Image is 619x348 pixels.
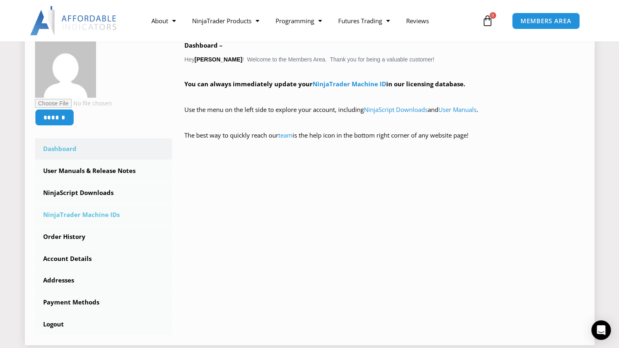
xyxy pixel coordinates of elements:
img: LogoAI | Affordable Indicators – NinjaTrader [30,6,118,35]
p: The best way to quickly reach our is the help icon in the bottom right corner of any website page! [184,130,584,153]
a: NinjaScript Downloads [364,105,428,114]
a: Futures Trading [330,11,398,30]
a: MEMBERS AREA [512,13,580,29]
a: Order History [35,226,173,247]
a: 0 [470,9,505,33]
a: Dashboard [35,138,173,160]
nav: Menu [143,11,480,30]
a: User Manuals [438,105,477,114]
img: 955ee35cd89fb543859813a8bce467964ec31ef17ed7fadc5c5771d0f617fd75 [35,37,96,98]
a: Programming [267,11,330,30]
span: MEMBERS AREA [521,18,571,24]
a: Addresses [35,270,173,291]
a: Account Details [35,248,173,269]
b: Dashboard – [184,41,223,49]
a: NinjaTrader Machine IDs [35,204,173,225]
a: NinjaScript Downloads [35,182,173,204]
a: About [143,11,184,30]
nav: Account pages [35,138,173,335]
a: team [278,131,293,139]
a: Logout [35,314,173,335]
span: 0 [490,12,496,19]
a: Payment Methods [35,292,173,313]
div: Open Intercom Messenger [591,320,611,340]
strong: [PERSON_NAME] [195,56,242,63]
a: User Manuals & Release Notes [35,160,173,182]
a: NinjaTrader Products [184,11,267,30]
div: Hey ! Welcome to the Members Area. Thank you for being a valuable customer! [184,40,584,153]
a: Reviews [398,11,437,30]
p: Use the menu on the left side to explore your account, including and . [184,104,584,127]
a: NinjaTrader Machine ID [313,80,386,88]
strong: You can always immediately update your in our licensing database. [184,80,465,88]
